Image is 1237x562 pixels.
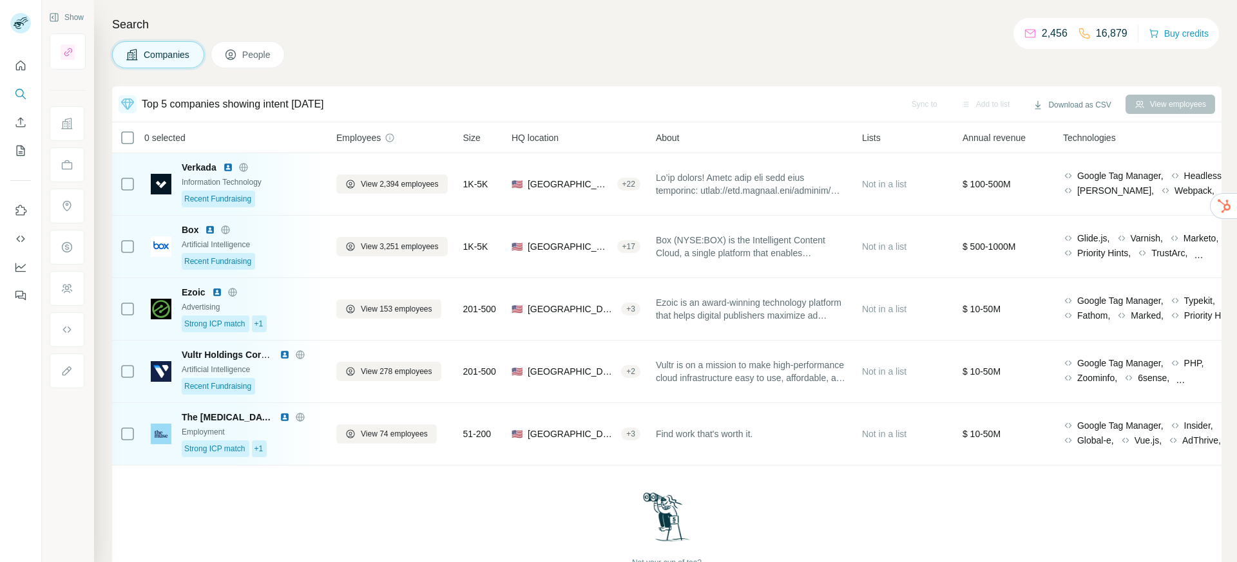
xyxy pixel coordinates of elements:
[1077,232,1110,245] span: Glide.js,
[336,424,437,444] button: View 74 employees
[1077,309,1110,322] span: Fathom,
[151,299,171,319] img: Logo of Ezoic
[463,427,492,440] span: 51-200
[10,256,31,279] button: Dashboard
[1077,294,1164,307] span: Google Tag Manager,
[617,178,640,190] div: + 22
[512,303,523,315] span: 🇺🇸
[182,426,321,438] div: Employment
[1184,419,1213,432] span: Insider,
[182,176,321,188] div: Information Technology
[336,174,448,194] button: View 2,394 employees
[10,199,31,222] button: Use Surfe on LinkedIn
[336,299,441,319] button: View 153 employees
[512,427,523,440] span: 🇺🇸
[1184,232,1218,245] span: Marketo,
[361,428,428,440] span: View 74 employees
[182,350,297,360] span: Vultr Holdings Corporation
[1138,371,1169,384] span: 6sense,
[242,48,272,61] span: People
[1184,294,1215,307] span: Typekit,
[463,365,496,378] span: 201-500
[1096,26,1127,41] p: 16,879
[656,131,680,144] span: About
[512,178,523,191] span: 🇺🇸
[142,97,324,112] div: Top 5 companies showing intent [DATE]
[10,82,31,106] button: Search
[184,256,251,267] span: Recent Fundraising
[621,366,640,377] div: + 2
[336,131,381,144] span: Employees
[280,412,290,422] img: LinkedIn logo
[151,236,171,257] img: Logo of Box
[528,303,616,315] span: [GEOGRAPHIC_DATA], [US_STATE]
[1077,434,1114,447] span: Global-e,
[621,303,640,315] div: + 3
[1063,131,1116,144] span: Technologies
[463,131,481,144] span: Size
[862,241,906,252] span: Not in a list
[10,284,31,307] button: Feedback
[184,380,251,392] span: Recent Fundraising
[182,161,216,174] span: Verkada
[10,139,31,162] button: My lists
[528,178,612,191] span: [GEOGRAPHIC_DATA], [US_STATE]
[1077,357,1164,370] span: Google Tag Manager,
[1175,184,1214,197] span: Webpack,
[512,240,523,253] span: 🇺🇸
[182,223,198,236] span: Box
[361,366,432,377] span: View 278 employees
[182,239,321,250] div: Artificial Intelligence
[151,424,171,444] img: Logo of The Muse
[254,318,264,330] span: +1
[862,429,906,439] span: Not in a list
[1077,371,1117,384] span: Zoominfo,
[963,241,1016,252] span: $ 500-1000M
[656,234,847,259] span: Box (NYSE:BOX) is the Intelligent Content Cloud, a single platform that enables organizations to ...
[184,193,251,205] span: Recent Fundraising
[336,362,441,381] button: View 278 employees
[862,366,906,377] span: Not in a list
[617,241,640,252] div: + 17
[1131,309,1164,322] span: Marked,
[10,111,31,134] button: Enrich CSV
[1077,169,1164,182] span: Google Tag Manager,
[144,48,191,61] span: Companies
[336,237,448,256] button: View 3,251 employees
[10,227,31,250] button: Use Surfe API
[151,361,171,382] img: Logo of Vultr Holdings Corporation
[184,318,245,330] span: Strong ICP match
[184,443,245,454] span: Strong ICP match
[182,301,321,313] div: Advertising
[862,179,906,189] span: Not in a list
[205,225,215,235] img: LinkedIn logo
[1149,24,1209,42] button: Buy credits
[656,296,847,322] span: Ezoic is an award-winning technology platform that helps digital publishers maximize ad revenue a...
[182,286,206,299] span: Ezoic
[656,427,753,440] span: Find work that's worth it.
[280,350,290,360] img: LinkedIn logo
[512,365,523,378] span: 🇺🇸
[656,359,847,384] span: Vultr is on a mission to make high-performance cloud infrastructure easy to use, affordable, and ...
[1151,247,1187,259] span: TrustArc,
[254,443,264,454] span: +1
[361,241,439,252] span: View 3,251 employees
[512,131,559,144] span: HQ location
[963,429,1001,439] span: $ 10-50M
[862,304,906,314] span: Not in a list
[182,411,273,424] span: The [MEDICAL_DATA]
[463,240,488,253] span: 1K-5K
[963,366,1001,377] span: $ 10-50M
[1024,95,1120,115] button: Download as CSV
[1184,169,1236,182] span: Headless UI,
[223,162,233,173] img: LinkedIn logo
[528,427,616,440] span: [GEOGRAPHIC_DATA], [US_STATE]
[963,131,1026,144] span: Annual revenue
[361,303,432,315] span: View 153 employees
[182,364,321,375] div: Artificial Intelligence
[144,131,186,144] span: 0 selected
[1042,26,1068,41] p: 2,456
[40,8,93,27] button: Show
[463,303,496,315] span: 201-500
[621,428,640,440] div: + 3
